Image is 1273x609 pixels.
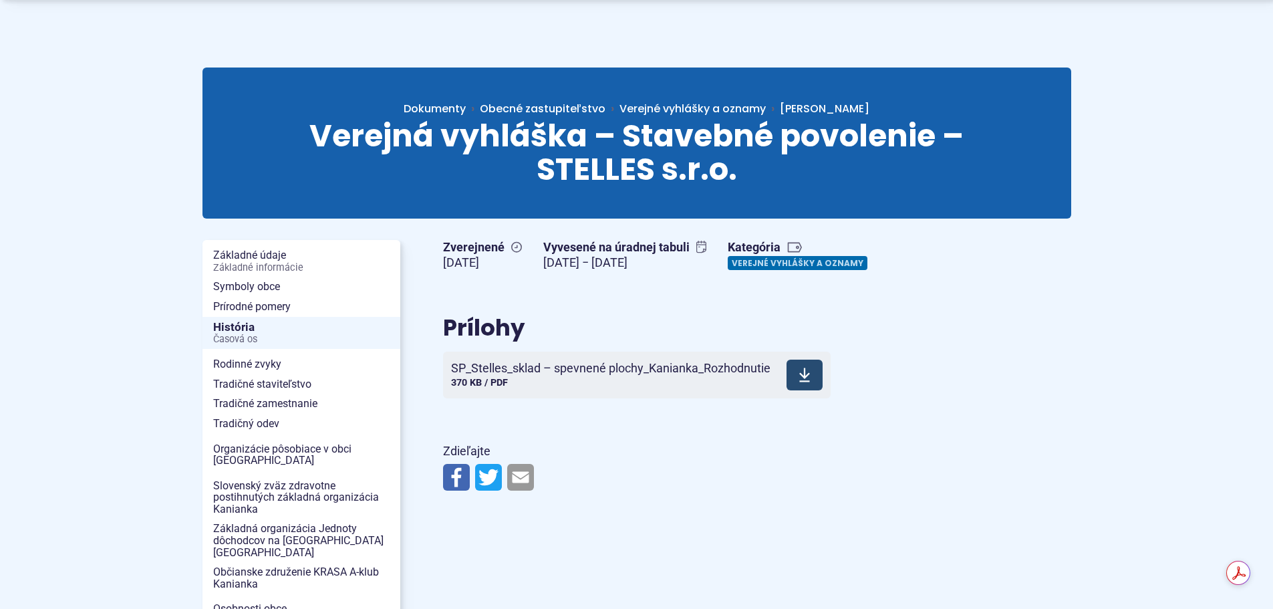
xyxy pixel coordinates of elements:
[507,464,534,491] img: Zdieľať e-mailom
[404,101,466,116] span: Dokumenty
[443,352,831,398] a: SP_Stelles_sklad – spevnené plochy_Kanianka_Rozhodnutie 370 KB / PDF
[213,439,390,471] span: Organizácie pôsobiace v obci [GEOGRAPHIC_DATA]
[213,476,390,519] span: Slovenský zväz zdravotne postihnutých základná organizácia Kanianka
[202,439,400,471] a: Organizácie pôsobiace v obci [GEOGRAPHIC_DATA]
[202,297,400,317] a: Prírodné pomery
[780,101,869,116] span: [PERSON_NAME]
[443,255,522,271] figcaption: [DATE]
[213,562,390,594] span: Občianske združenie KRASA A-klub Kanianka
[475,464,502,491] img: Zdieľať na Twitteri
[480,101,619,116] a: Obecné zastupiteľstvo
[213,354,390,374] span: Rodinné zvyky
[202,354,400,374] a: Rodinné zvyky
[480,101,605,116] span: Obecné zastupiteľstvo
[213,277,390,297] span: Symboly obce
[451,377,508,388] span: 370 KB / PDF
[213,263,390,273] span: Základné informácie
[728,256,867,270] a: Verejné vyhlášky a oznamy
[728,240,873,255] span: Kategória
[619,101,766,116] a: Verejné vyhlášky a oznamy
[443,441,917,462] p: Zdieľajte
[309,114,964,191] span: Verejná vyhláška – Stavebné povolenie – STELLES s.r.o.
[404,101,480,116] a: Dokumenty
[202,277,400,297] a: Symboly obce
[443,464,470,491] img: Zdieľať na Facebooku
[213,394,390,414] span: Tradičné zamestnanie
[213,519,390,562] span: Základná organizácia Jednoty dôchodcov na [GEOGRAPHIC_DATA] [GEOGRAPHIC_DATA]
[543,255,707,271] figcaption: [DATE] − [DATE]
[213,334,390,345] span: Časová os
[213,414,390,434] span: Tradičný odev
[202,476,400,519] a: Slovenský zväz zdravotne postihnutých základná organizácia Kanianka
[543,240,707,255] span: Vyvesené na úradnej tabuli
[213,317,390,350] span: História
[202,317,400,350] a: HistóriaČasová os
[202,374,400,394] a: Tradičné staviteľstvo
[766,101,869,116] a: [PERSON_NAME]
[451,362,770,375] span: SP_Stelles_sklad – spevnené plochy_Kanianka_Rozhodnutie
[213,245,390,277] span: Základné údaje
[213,374,390,394] span: Tradičné staviteľstvo
[443,240,522,255] span: Zverejnené
[202,519,400,562] a: Základná organizácia Jednoty dôchodcov na [GEOGRAPHIC_DATA] [GEOGRAPHIC_DATA]
[202,414,400,434] a: Tradičný odev
[443,316,917,340] h2: Prílohy
[213,297,390,317] span: Prírodné pomery
[202,394,400,414] a: Tradičné zamestnanie
[202,245,400,277] a: Základné údajeZákladné informácie
[202,562,400,594] a: Občianske združenie KRASA A-klub Kanianka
